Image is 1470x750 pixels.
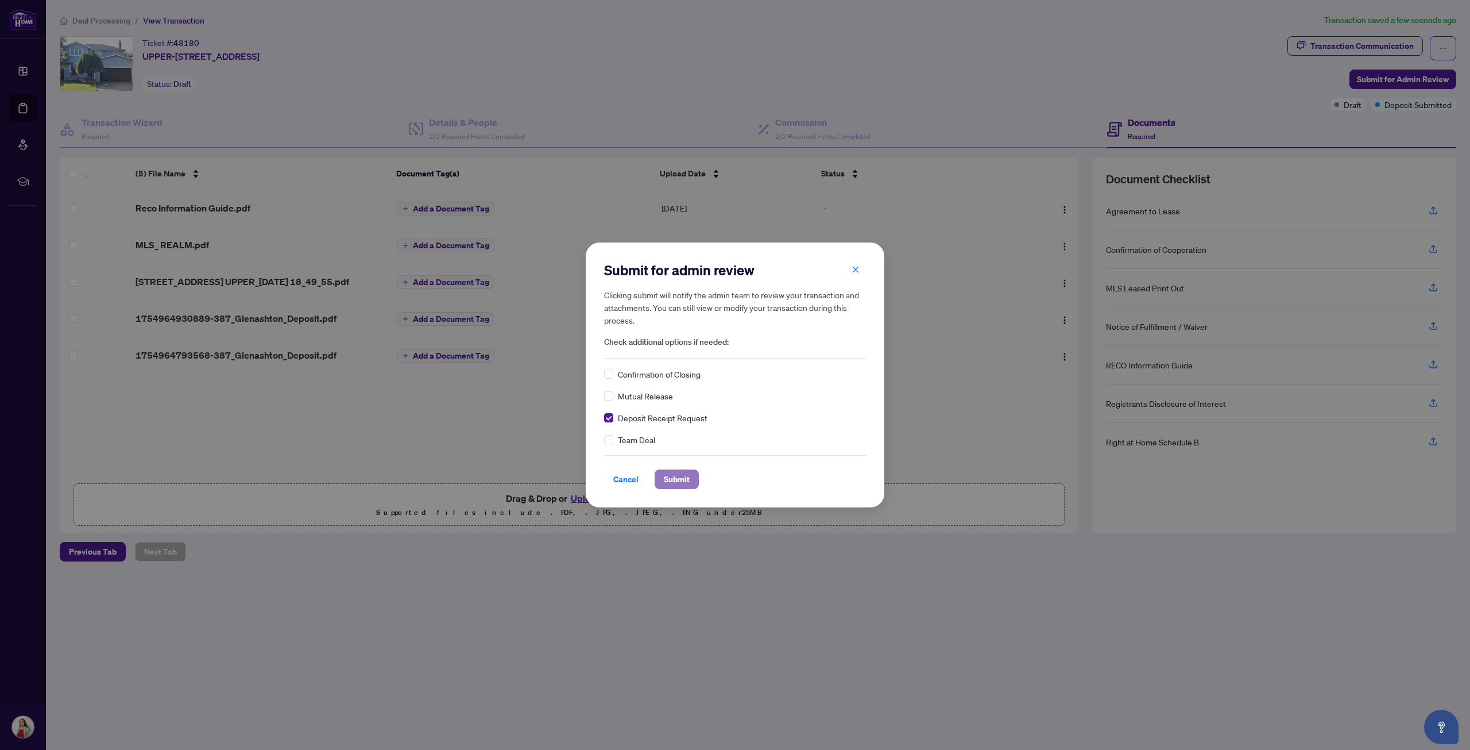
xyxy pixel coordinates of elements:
h5: Clicking submit will notify the admin team to review your transaction and attachments. You can st... [604,289,866,326]
span: Confirmation of Closing [618,368,701,380]
button: Cancel [604,470,648,489]
span: close [852,266,860,274]
button: Submit [655,470,699,489]
span: Team Deal [618,433,655,446]
span: Cancel [613,470,639,489]
span: Submit [664,470,690,489]
button: Open asap [1424,710,1459,744]
h2: Submit for admin review [604,261,866,279]
span: Deposit Receipt Request [618,411,707,424]
span: Mutual Release [618,390,673,402]
span: Check additional options if needed: [604,336,866,349]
